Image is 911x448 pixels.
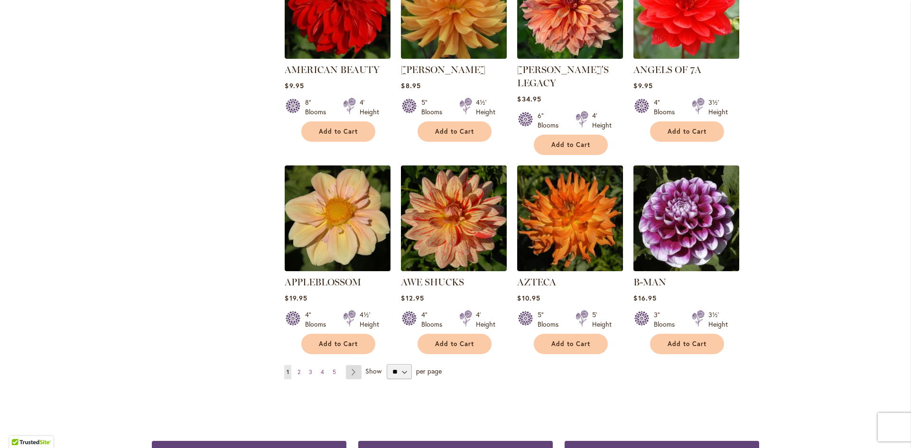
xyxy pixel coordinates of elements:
div: 6" Blooms [538,111,564,130]
button: Add to Cart [418,121,492,142]
button: Add to Cart [301,121,375,142]
img: AWE SHUCKS [401,165,507,271]
button: Add to Cart [650,121,724,142]
div: 4' Height [592,111,612,130]
img: B-MAN [633,165,739,271]
div: 4" Blooms [305,310,332,329]
a: B-MAN [633,264,739,273]
button: Add to Cart [534,334,608,354]
span: Add to Cart [435,340,474,348]
span: 5 [333,368,336,375]
span: Add to Cart [551,340,590,348]
a: AWE SHUCKS [401,276,464,288]
span: $12.95 [401,293,424,302]
span: $10.95 [517,293,540,302]
span: $9.95 [633,81,652,90]
a: ANGELS OF 7A [633,64,701,75]
iframe: Launch Accessibility Center [7,414,34,441]
div: 4½' Height [360,310,379,329]
span: per page [416,366,442,375]
span: $8.95 [401,81,420,90]
span: $9.95 [285,81,304,90]
button: Add to Cart [418,334,492,354]
div: 3½' Height [708,310,728,329]
a: [PERSON_NAME]'S LEGACY [517,64,609,89]
a: AMERICAN BEAUTY [285,64,380,75]
a: AMERICAN BEAUTY [285,52,390,61]
a: 5 [330,365,338,379]
img: APPLEBLOSSOM [285,165,390,271]
span: Show [365,366,381,375]
a: 4 [318,365,326,379]
button: Add to Cart [534,135,608,155]
div: 5' Height [592,310,612,329]
span: $16.95 [633,293,656,302]
span: Add to Cart [668,128,706,136]
a: AZTECA [517,264,623,273]
a: [PERSON_NAME] [401,64,485,75]
span: Add to Cart [551,141,590,149]
span: 3 [309,368,312,375]
span: Add to Cart [319,128,358,136]
a: Andy's Legacy [517,52,623,61]
img: AZTECA [517,165,623,271]
a: APPLEBLOSSOM [285,276,361,288]
a: 3 [307,365,315,379]
span: Add to Cart [668,340,706,348]
div: 3" Blooms [654,310,680,329]
button: Add to Cart [650,334,724,354]
div: 4½' Height [476,98,495,117]
a: ANDREW CHARLES [401,52,507,61]
div: 4" Blooms [654,98,680,117]
div: 4' Height [360,98,379,117]
span: 1 [287,368,289,375]
div: 4" Blooms [421,310,448,329]
span: 2 [297,368,300,375]
a: AZTECA [517,276,556,288]
div: 5" Blooms [538,310,564,329]
a: 2 [295,365,303,379]
span: Add to Cart [319,340,358,348]
a: ANGELS OF 7A [633,52,739,61]
button: Add to Cart [301,334,375,354]
div: 3½' Height [708,98,728,117]
a: APPLEBLOSSOM [285,264,390,273]
div: 5" Blooms [421,98,448,117]
div: 4' Height [476,310,495,329]
a: B-MAN [633,276,666,288]
a: AWE SHUCKS [401,264,507,273]
span: $19.95 [285,293,307,302]
div: 8" Blooms [305,98,332,117]
span: Add to Cart [435,128,474,136]
span: 4 [321,368,324,375]
span: $34.95 [517,94,541,103]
